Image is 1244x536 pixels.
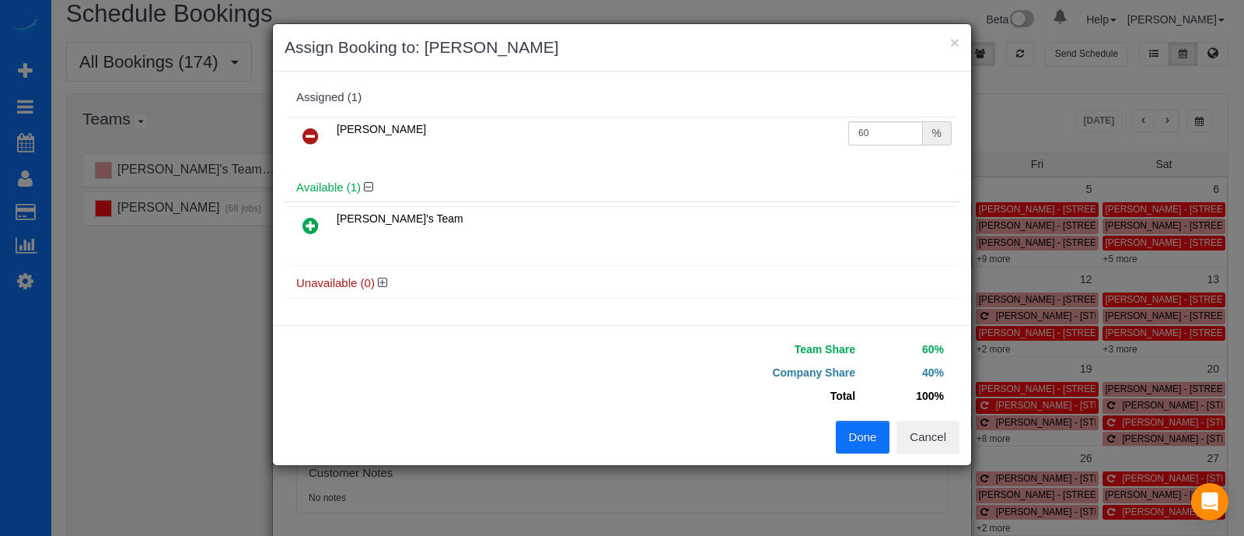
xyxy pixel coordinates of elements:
div: Assigned (1) [296,91,948,104]
td: 40% [859,361,948,384]
span: [PERSON_NAME]'s Team [337,212,463,225]
h4: Available (1) [296,181,948,194]
button: Cancel [896,421,959,454]
td: Company Share [634,361,859,384]
td: Team Share [634,338,859,361]
h3: Assign Booking to: [PERSON_NAME] [285,36,959,59]
td: 100% [859,384,948,408]
td: Total [634,384,859,408]
h4: Unavailable (0) [296,277,948,290]
div: % [923,121,952,145]
span: [PERSON_NAME] [337,123,426,135]
button: Done [836,421,890,454]
td: 60% [859,338,948,361]
button: × [950,34,959,51]
div: Open Intercom Messenger [1191,483,1228,520]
